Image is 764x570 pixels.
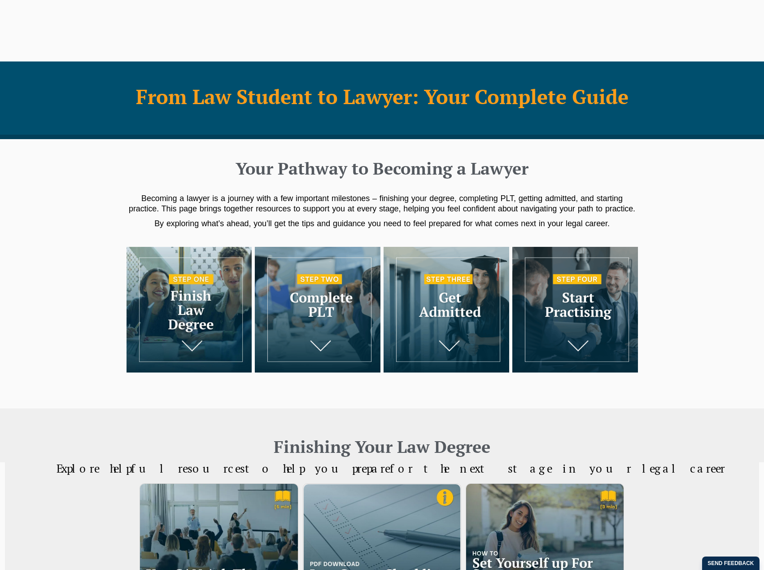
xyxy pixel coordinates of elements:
span: for the next stage in your legal career [390,461,725,476]
h1: From Law Student to Lawyer: Your Complete Guide [131,85,633,108]
span: By exploring what’s ahead, you’ll get the tips and guidance you need to feel prepared for what co... [154,219,610,228]
h2: Your Pathway to Becoming a Lawyer [131,157,633,180]
span: prepare [352,461,390,476]
span: Explore helpful resources [57,461,245,476]
span: to help you [245,461,352,476]
span: Becoming a lawyer is a journey with a few important milestones – finishing your degree, completin... [129,194,635,213]
h2: Finishing Your Law Degree [127,435,638,458]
